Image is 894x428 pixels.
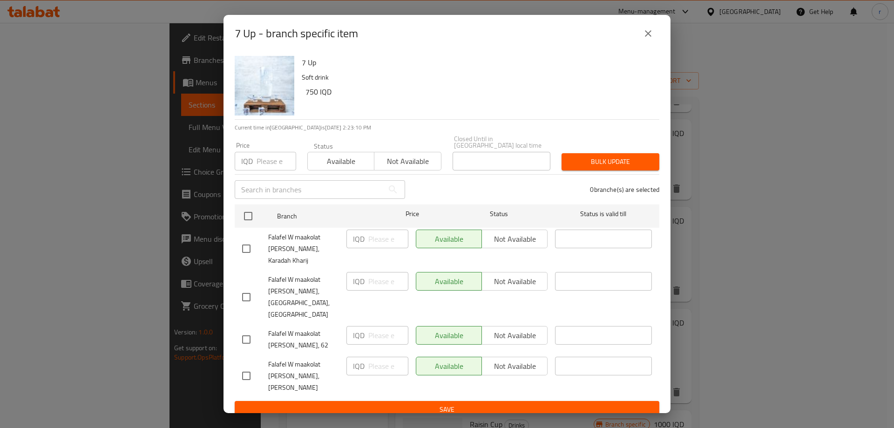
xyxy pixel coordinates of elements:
[242,404,652,415] span: Save
[353,233,365,245] p: IQD
[268,274,339,320] span: Falafel W maakolat [PERSON_NAME], [GEOGRAPHIC_DATA],[GEOGRAPHIC_DATA]
[378,155,437,168] span: Not available
[307,152,374,170] button: Available
[241,156,253,167] p: IQD
[368,230,408,248] input: Please enter price
[451,208,548,220] span: Status
[235,401,659,418] button: Save
[555,208,652,220] span: Status is valid till
[637,22,659,45] button: close
[257,152,296,170] input: Please enter price
[268,359,339,394] span: Falafel W maakolat [PERSON_NAME], [PERSON_NAME]
[368,272,408,291] input: Please enter price
[562,153,659,170] button: Bulk update
[353,330,365,341] p: IQD
[235,123,659,132] p: Current time in [GEOGRAPHIC_DATA] is [DATE] 2:23:10 PM
[277,211,374,222] span: Branch
[235,180,384,199] input: Search in branches
[381,208,443,220] span: Price
[302,72,652,83] p: Soft drink
[312,155,371,168] span: Available
[302,56,652,69] h6: 7 Up
[374,152,441,170] button: Not available
[305,85,652,98] h6: 750 IQD
[353,276,365,287] p: IQD
[590,185,659,194] p: 0 branche(s) are selected
[368,357,408,375] input: Please enter price
[368,326,408,345] input: Please enter price
[235,26,358,41] h2: 7 Up - branch specific item
[268,231,339,266] span: Falafel W maakolat [PERSON_NAME], Karadah Kharij
[569,156,652,168] span: Bulk update
[235,56,294,115] img: 7 Up
[268,328,339,351] span: Falafel W maakolat [PERSON_NAME], 62
[353,360,365,372] p: IQD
